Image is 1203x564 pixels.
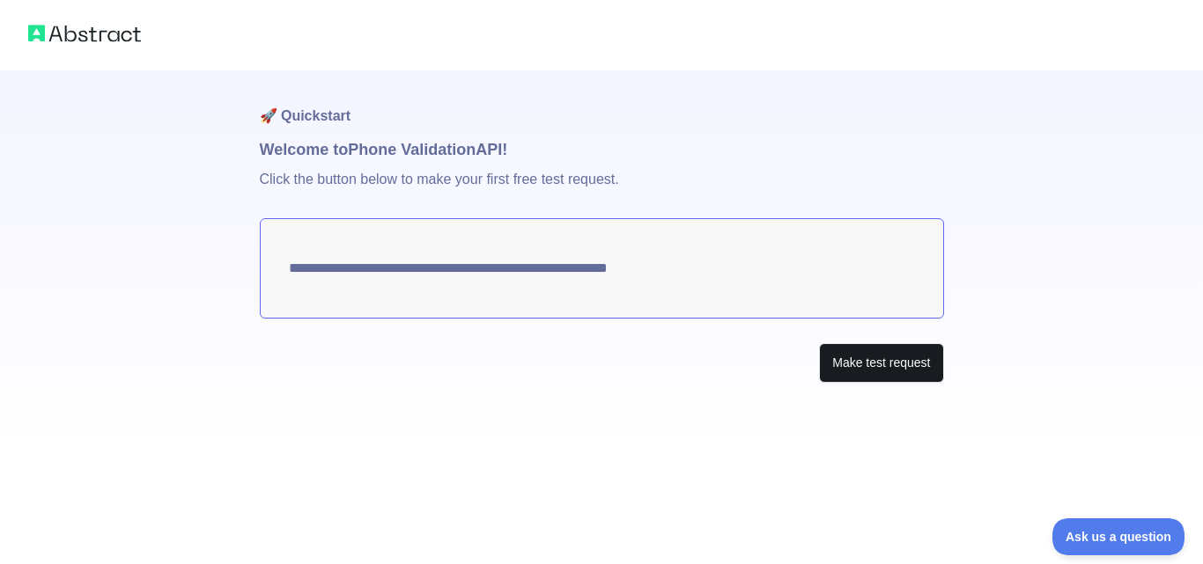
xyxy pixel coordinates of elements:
img: Abstract logo [28,21,141,46]
h1: Welcome to Phone Validation API! [260,137,944,162]
p: Click the button below to make your first free test request. [260,162,944,218]
h1: 🚀 Quickstart [260,70,944,137]
iframe: Toggle Customer Support [1052,518,1185,555]
button: Make test request [819,343,943,383]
